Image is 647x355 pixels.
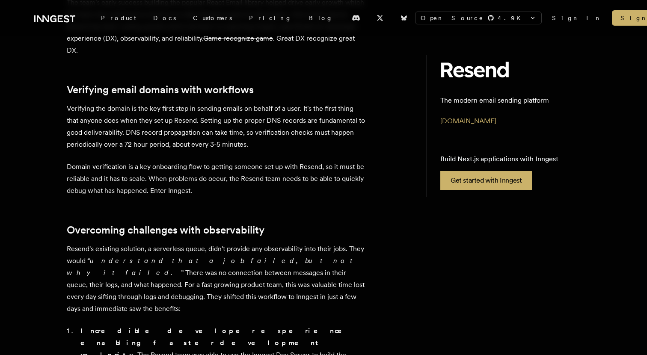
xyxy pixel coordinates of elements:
[300,10,341,26] a: Blog
[395,11,413,25] a: Bluesky
[240,10,300,26] a: Pricing
[145,10,184,26] a: Docs
[421,14,484,22] span: Open Source
[67,243,366,315] p: Resend's existing solution, a serverless queue, didn't provide any observability into their jobs....
[67,161,366,197] p: Domain verification is a key onboarding flow to getting someone set up with Resend, so it must be...
[67,103,366,151] p: Verifying the domain is the key first step in sending emails on behalf of a user. It's the first ...
[347,11,365,25] a: Discord
[440,117,496,125] a: [DOMAIN_NAME]
[67,84,254,96] a: Verifying email domains with workflows
[552,14,602,22] a: Sign In
[440,95,549,106] p: The modern email sending platform
[67,224,264,236] a: Overcoming challenges with observability
[440,62,509,78] img: Resend's logo
[440,154,558,164] p: Build Next.js applications with Inngest
[371,11,389,25] a: X
[67,257,356,277] em: understand that a job failed, but not why it failed.
[184,10,240,26] a: Customers
[203,34,273,42] del: Game recognize game
[440,171,532,190] a: Get started with Inngest
[92,10,145,26] div: Product
[498,14,526,22] span: 4.9 K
